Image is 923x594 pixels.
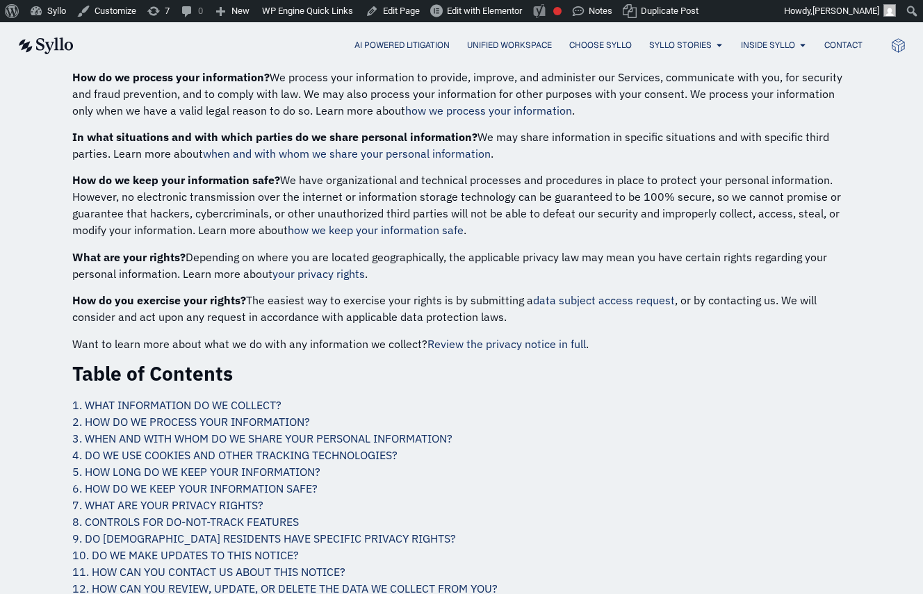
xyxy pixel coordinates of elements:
[741,39,795,51] a: Inside Syllo
[72,293,246,307] b: How do you exercise your rights?
[72,548,299,562] a: 10. DO WE MAKE UPDATES TO THIS NOTICE?
[72,398,281,412] a: 1. WHAT INFORMATION DO WE COLLECT?
[72,129,851,162] p: We may share information in specific situations and with specific third parties. Learn more about .
[533,293,675,307] a: data subject access request
[649,39,712,51] a: Syllo Stories
[72,130,477,144] b: In what situations and with which parties do we share personal information?
[288,223,464,237] a: how we keep your information safe
[72,361,233,386] strong: Table of Contents
[72,250,186,264] b: What are your rights?
[447,6,522,16] span: Edit with Elementor
[72,415,310,429] a: 2. HOW DO WE PROCESS YOUR INFORMATION?
[72,481,318,495] a: 6. HOW DO WE KEEP YOUR INFORMATION SAFE?
[72,498,263,512] a: 7. WHAT ARE YOUR PRIVACY RIGHTS?
[72,465,320,479] a: 5. HOW LONG DO WE KEEP YOUR INFORMATION?
[72,531,456,545] a: 9. DO [DEMOGRAPHIC_DATA] RESIDENTS HAVE SPECIFIC PRIVACY RIGHTS?
[72,70,270,84] b: How do we process your information?
[72,431,452,445] a: 3. WHEN AND WITH WHOM DO WE SHARE YOUR PERSONAL INFORMATION?
[101,39,863,52] nav: Menu
[101,39,863,52] div: Menu Toggle
[72,172,851,238] p: We have organizational and technical processes and procedures in place to protect your personal i...
[203,147,491,160] a: when and with whom we share your personal information
[354,39,450,51] a: AI Powered Litigation
[72,292,851,325] p: The easiest way to exercise your rights is by submitting a , or by contacting us. We will conside...
[272,267,365,281] a: your privacy rights
[812,6,879,16] span: [PERSON_NAME]
[72,249,851,282] p: Depending on where you are located geographically, the applicable privacy law may mean you have c...
[72,515,299,529] a: 8. CONTROLS FOR DO-NOT-TRACK FEATURES
[405,104,572,117] a: how we process your information
[72,448,398,462] a: 4. DO WE USE COOKIES AND OTHER TRACKING TECHNOLOGIES?
[467,39,552,51] a: Unified Workspace
[824,39,863,51] a: Contact
[427,337,586,351] a: Review the privacy notice in full
[72,336,851,352] p: Want to learn more about what we do with any information we collect? .
[569,39,632,51] a: Choose Syllo
[72,173,280,187] b: How do we keep your information safe?
[553,7,562,15] div: Focus keyphrase not set
[72,69,851,119] p: We process your information to provide, improve, and administer our Services, communicate with yo...
[72,565,345,579] a: 11. HOW CAN YOU CONTACT US ABOUT THIS NOTICE?
[17,38,74,54] img: syllo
